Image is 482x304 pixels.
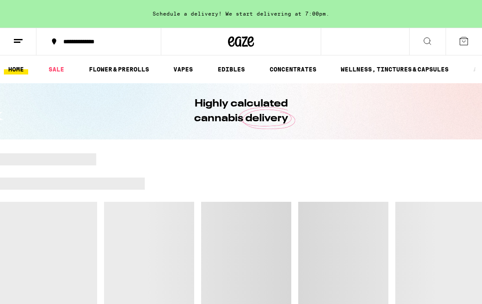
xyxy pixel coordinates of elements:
[169,97,313,126] h1: Highly calculated cannabis delivery
[213,64,249,74] a: EDIBLES
[169,64,197,74] a: VAPES
[265,64,321,74] a: CONCENTRATES
[85,64,153,74] a: FLOWER & PREROLLS
[4,64,28,74] a: HOME
[336,64,453,74] a: WELLNESS, TINCTURES & CAPSULES
[44,64,68,74] a: SALE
